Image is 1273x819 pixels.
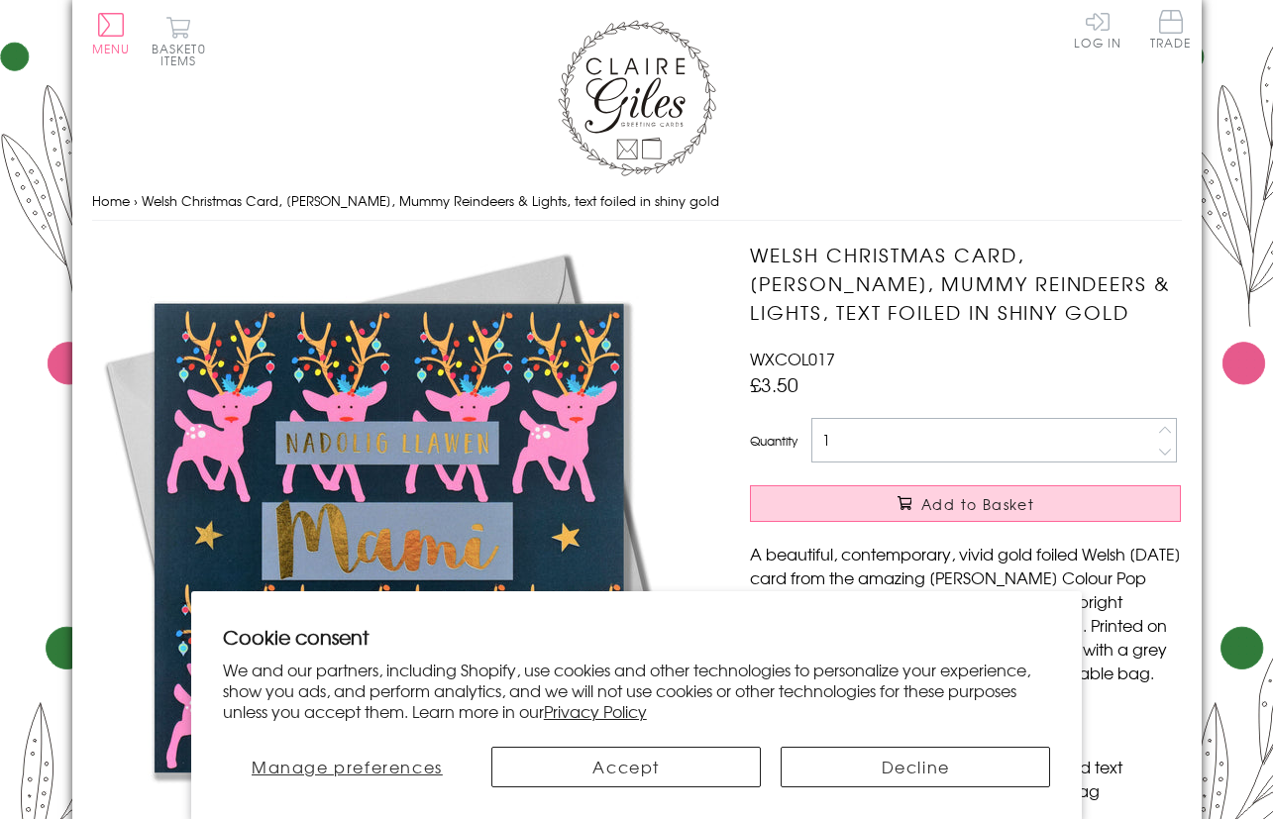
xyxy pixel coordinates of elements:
[781,747,1050,787] button: Decline
[558,20,716,176] img: Claire Giles Greetings Cards
[750,542,1181,684] p: A beautiful, contemporary, vivid gold foiled Welsh [DATE] card from the amazing [PERSON_NAME] Col...
[750,432,797,450] label: Quantity
[544,699,647,723] a: Privacy Policy
[92,181,1182,222] nav: breadcrumbs
[223,660,1051,721] p: We and our partners, including Shopify, use cookies and other technologies to personalize your ex...
[223,623,1051,651] h2: Cookie consent
[252,755,443,778] span: Manage preferences
[92,191,130,210] a: Home
[750,485,1181,522] button: Add to Basket
[142,191,719,210] span: Welsh Christmas Card, [PERSON_NAME], Mummy Reindeers & Lights, text foiled in shiny gold
[223,747,472,787] button: Manage preferences
[92,13,131,54] button: Menu
[92,40,131,57] span: Menu
[134,191,138,210] span: ›
[160,40,206,69] span: 0 items
[750,347,835,370] span: WXCOL017
[1150,10,1192,49] span: Trade
[152,16,206,66] button: Basket0 items
[491,747,761,787] button: Accept
[750,241,1181,326] h1: Welsh Christmas Card, [PERSON_NAME], Mummy Reindeers & Lights, text foiled in shiny gold
[1150,10,1192,52] a: Trade
[1074,10,1121,49] a: Log In
[921,494,1034,514] span: Add to Basket
[750,370,798,398] span: £3.50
